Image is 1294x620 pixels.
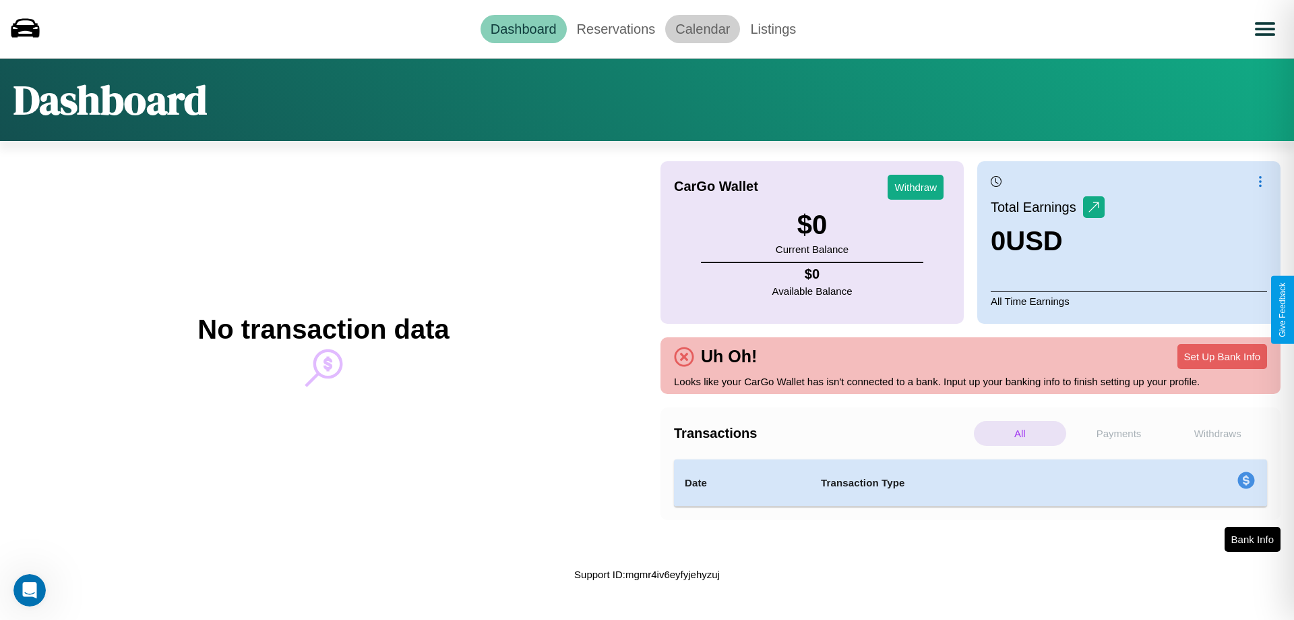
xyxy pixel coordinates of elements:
button: Bank Info [1225,527,1281,552]
h4: Date [685,475,799,491]
h4: Transactions [674,426,970,441]
p: All Time Earnings [991,291,1267,310]
a: Reservations [567,15,666,43]
p: All [974,421,1066,446]
a: Dashboard [481,15,567,43]
h4: Uh Oh! [694,347,764,366]
table: simple table [674,459,1267,507]
h2: No transaction data [197,314,449,345]
a: Listings [740,15,806,43]
p: Current Balance [776,240,849,258]
h1: Dashboard [13,72,207,128]
h4: Transaction Type [821,475,1127,491]
iframe: Intercom live chat [13,574,46,607]
p: Payments [1073,421,1165,446]
button: Withdraw [888,175,944,200]
a: Calendar [665,15,740,43]
p: Looks like your CarGo Wallet has isn't connected to a bank. Input up your banking info to finish ... [674,372,1267,391]
h3: $ 0 [776,210,849,240]
h4: CarGo Wallet [674,179,758,194]
h4: $ 0 [772,266,853,282]
p: Total Earnings [991,195,1083,219]
button: Set Up Bank Info [1177,344,1267,369]
p: Available Balance [772,282,853,300]
h3: 0 USD [991,226,1105,256]
button: Open menu [1246,10,1284,48]
p: Support ID: mgmr4iv6eyfyjehyzuj [574,565,720,584]
div: Give Feedback [1278,283,1287,337]
p: Withdraws [1171,421,1264,446]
